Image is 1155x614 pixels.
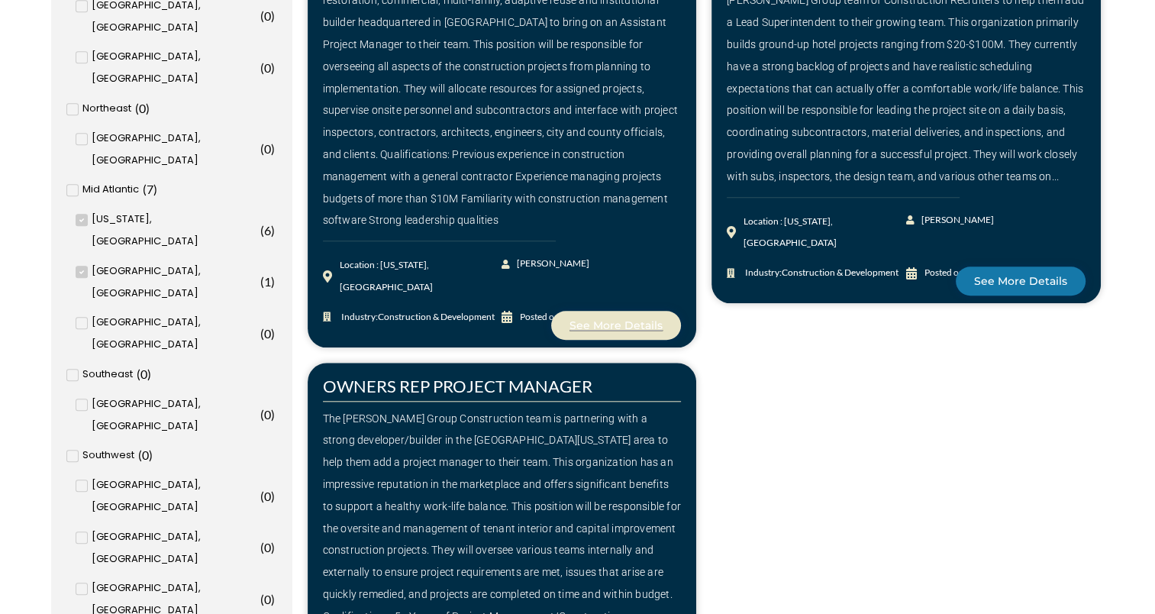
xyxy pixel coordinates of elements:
span: See More Details [569,320,663,331]
span: ( [260,540,264,554]
span: See More Details [974,276,1067,286]
span: [GEOGRAPHIC_DATA], [GEOGRAPHIC_DATA] [92,260,256,305]
span: Southeast [82,364,133,386]
span: ( [138,448,142,462]
span: [GEOGRAPHIC_DATA], [GEOGRAPHIC_DATA] [92,312,256,356]
a: [PERSON_NAME] [502,253,591,275]
span: 0 [264,141,271,156]
span: ) [146,101,150,115]
span: ) [147,367,151,381]
span: 6 [264,223,271,238]
span: ( [260,223,264,238]
span: ) [271,407,275,422]
span: [GEOGRAPHIC_DATA], [GEOGRAPHIC_DATA] [92,128,256,172]
span: ( [260,407,264,422]
span: Northeast [82,98,131,120]
span: 0 [264,489,271,503]
span: 0 [264,407,271,422]
span: [GEOGRAPHIC_DATA], [GEOGRAPHIC_DATA] [92,526,256,570]
span: ( [260,274,264,289]
span: ( [260,489,264,503]
span: ) [271,8,275,23]
span: [US_STATE], [GEOGRAPHIC_DATA] [92,208,256,253]
span: ( [137,367,140,381]
span: ) [271,274,275,289]
span: 0 [264,326,271,341]
span: 1 [264,274,271,289]
div: Location : [US_STATE], [GEOGRAPHIC_DATA] [744,211,906,255]
span: ) [149,448,153,462]
span: 0 [142,448,149,462]
span: ) [271,592,275,606]
span: [GEOGRAPHIC_DATA], [GEOGRAPHIC_DATA] [92,46,256,90]
span: [PERSON_NAME] [513,253,589,275]
span: ) [271,60,275,75]
span: 0 [264,540,271,554]
span: ( [143,182,147,196]
span: 0 [264,592,271,606]
span: ) [271,540,275,554]
span: [GEOGRAPHIC_DATA], [GEOGRAPHIC_DATA] [92,474,256,519]
a: See More Details [551,311,681,340]
span: ) [271,326,275,341]
span: ) [153,182,157,196]
span: ) [271,489,275,503]
span: 0 [139,101,146,115]
span: Southwest [82,444,134,467]
span: 0 [264,8,271,23]
a: See More Details [956,267,1086,296]
span: ( [260,326,264,341]
span: 7 [147,182,153,196]
span: ( [260,141,264,156]
span: 0 [140,367,147,381]
a: OWNERS REP PROJECT MANAGER [323,376,592,396]
span: Mid Atlantic [82,179,139,201]
span: ( [260,592,264,606]
span: ( [135,101,139,115]
span: [PERSON_NAME] [918,209,994,231]
span: 0 [264,60,271,75]
span: ( [260,60,264,75]
span: ) [271,141,275,156]
div: Location : [US_STATE], [GEOGRAPHIC_DATA] [340,254,502,299]
span: ) [271,223,275,238]
span: ( [260,8,264,23]
span: [GEOGRAPHIC_DATA], [GEOGRAPHIC_DATA] [92,393,256,438]
a: [PERSON_NAME] [906,209,995,231]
